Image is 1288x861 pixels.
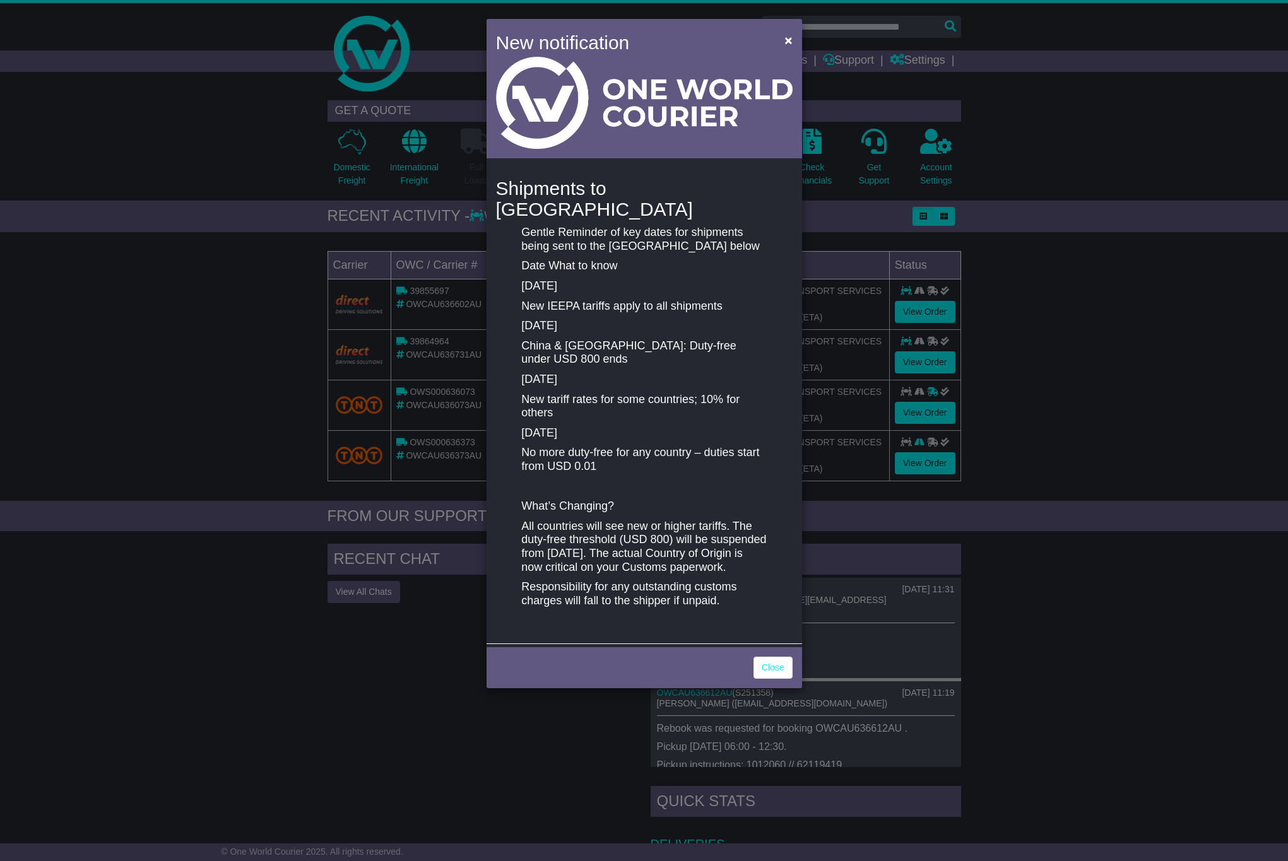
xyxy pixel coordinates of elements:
[521,500,766,513] p: What’s Changing?
[496,57,793,149] img: Light
[521,300,766,313] p: New IEEPA tariffs apply to all shipments
[521,446,766,473] p: No more duty-free for any country – duties start from USD 0.01
[521,259,766,273] p: Date What to know
[521,319,766,333] p: [DATE]
[784,33,792,47] span: ×
[521,426,766,440] p: [DATE]
[521,339,766,366] p: China & [GEOGRAPHIC_DATA]: Duty-free under USD 800 ends
[521,393,766,420] p: New tariff rates for some countries; 10% for others
[521,279,766,293] p: [DATE]
[753,657,793,679] a: Close
[521,373,766,387] p: [DATE]
[521,520,766,574] p: All countries will see new or higher tariffs. The duty-free threshold (USD 800) will be suspended...
[496,28,767,57] h4: New notification
[496,178,793,220] h4: Shipments to [GEOGRAPHIC_DATA]
[778,27,798,53] button: Close
[521,580,766,607] p: Responsibility for any outstanding customs charges will fall to the shipper if unpaid.
[521,226,766,253] p: Gentle Reminder of key dates for shipments being sent to the [GEOGRAPHIC_DATA] below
